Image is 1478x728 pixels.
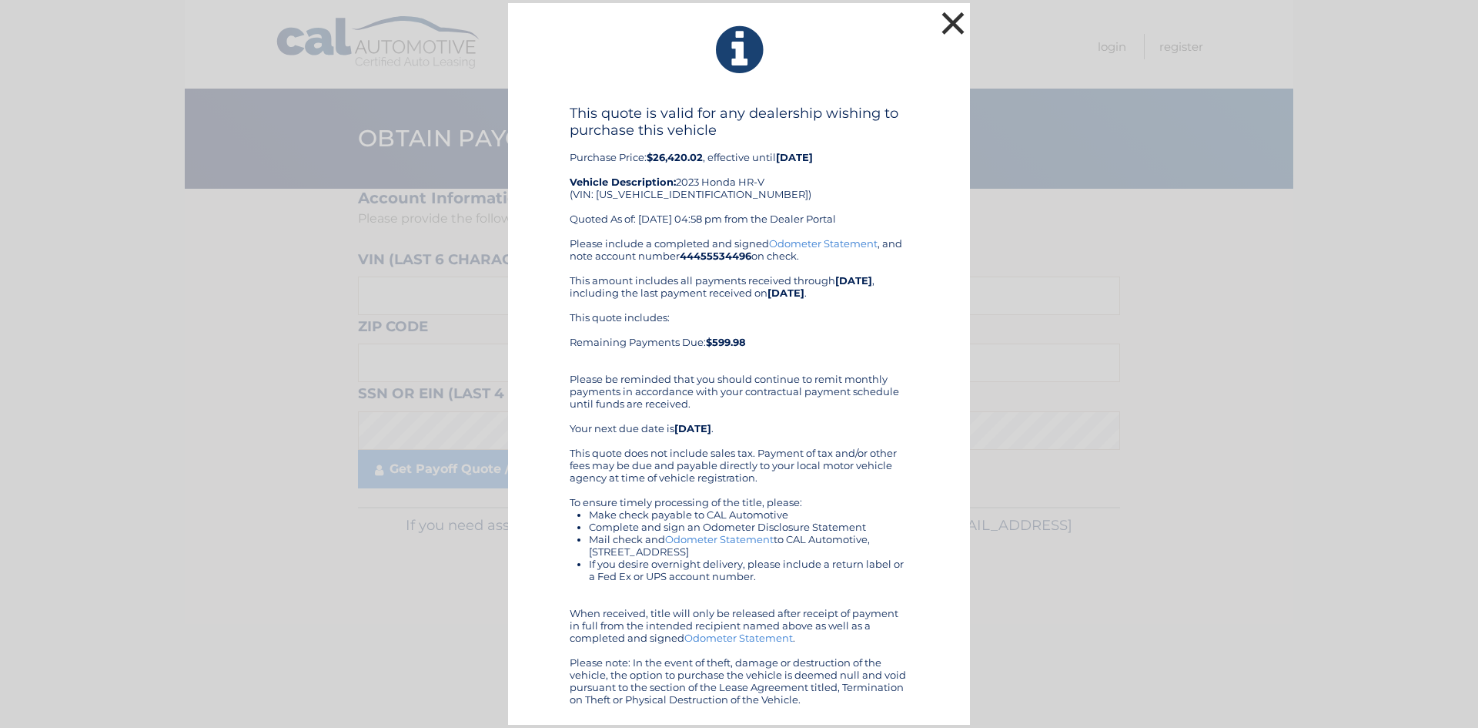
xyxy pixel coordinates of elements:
button: × [938,8,968,39]
div: Please include a completed and signed , and note account number on check. This amount includes al... [570,237,908,706]
li: Complete and sign an Odometer Disclosure Statement [589,521,908,533]
a: Odometer Statement [769,237,878,250]
b: [DATE] [767,287,804,299]
div: This quote includes: Remaining Payments Due: [570,311,908,361]
b: [DATE] [835,274,872,287]
b: $26,420.02 [647,151,703,163]
li: Make check payable to CAL Automotive [589,508,908,521]
b: $599.98 [706,336,746,348]
b: [DATE] [674,422,711,434]
div: Purchase Price: , effective until 2023 Honda HR-V (VIN: [US_VEHICLE_IDENTIFICATION_NUMBER]) Quote... [570,105,908,237]
h4: This quote is valid for any dealership wishing to purchase this vehicle [570,105,908,139]
li: If you desire overnight delivery, please include a return label or a Fed Ex or UPS account number. [589,558,908,582]
strong: Vehicle Description: [570,176,676,188]
a: Odometer Statement [684,632,793,644]
a: Odometer Statement [665,533,774,545]
b: [DATE] [776,151,813,163]
b: 44455534496 [680,250,751,262]
li: Mail check and to CAL Automotive, [STREET_ADDRESS] [589,533,908,558]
